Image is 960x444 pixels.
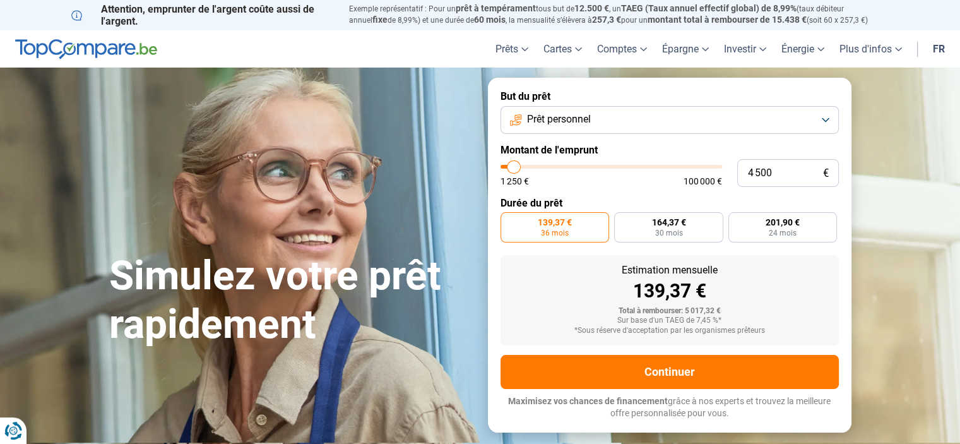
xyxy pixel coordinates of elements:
p: grâce à nos experts et trouvez la meilleure offre personnalisée pour vous. [501,395,839,420]
button: Prêt personnel [501,106,839,134]
a: Énergie [774,30,832,68]
p: Exemple représentatif : Pour un tous but de , un (taux débiteur annuel de 8,99%) et une durée de ... [349,3,889,26]
span: 164,37 € [651,218,685,227]
span: montant total à rembourser de 15.438 € [648,15,807,25]
span: prêt à tempérament [456,3,536,13]
a: Épargne [655,30,716,68]
span: 24 mois [769,229,797,237]
span: 257,3 € [592,15,621,25]
div: Sur base d'un TAEG de 7,45 %* [511,316,829,325]
span: 12.500 € [574,3,609,13]
span: Prêt personnel [527,112,591,126]
span: 36 mois [541,229,569,237]
span: 139,37 € [538,218,572,227]
div: Total à rembourser: 5 017,32 € [511,307,829,316]
label: Montant de l'emprunt [501,144,839,156]
label: But du prêt [501,90,839,102]
a: Investir [716,30,774,68]
div: Estimation mensuelle [511,265,829,275]
span: fixe [372,15,388,25]
span: € [823,168,829,179]
span: TAEG (Taux annuel effectif global) de 8,99% [621,3,797,13]
img: TopCompare [15,39,157,59]
h1: Simulez votre prêt rapidement [109,252,473,349]
span: 201,90 € [766,218,800,227]
div: 139,37 € [511,282,829,301]
a: Comptes [590,30,655,68]
span: Maximisez vos chances de financement [508,396,668,406]
span: 100 000 € [684,177,722,186]
span: 1 250 € [501,177,529,186]
a: Cartes [536,30,590,68]
button: Continuer [501,355,839,389]
p: Attention, emprunter de l'argent coûte aussi de l'argent. [71,3,334,27]
span: 60 mois [474,15,506,25]
div: *Sous réserve d'acceptation par les organismes prêteurs [511,327,829,335]
a: fr [925,30,952,68]
a: Prêts [488,30,536,68]
a: Plus d'infos [832,30,910,68]
label: Durée du prêt [501,197,839,209]
span: 30 mois [655,229,682,237]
